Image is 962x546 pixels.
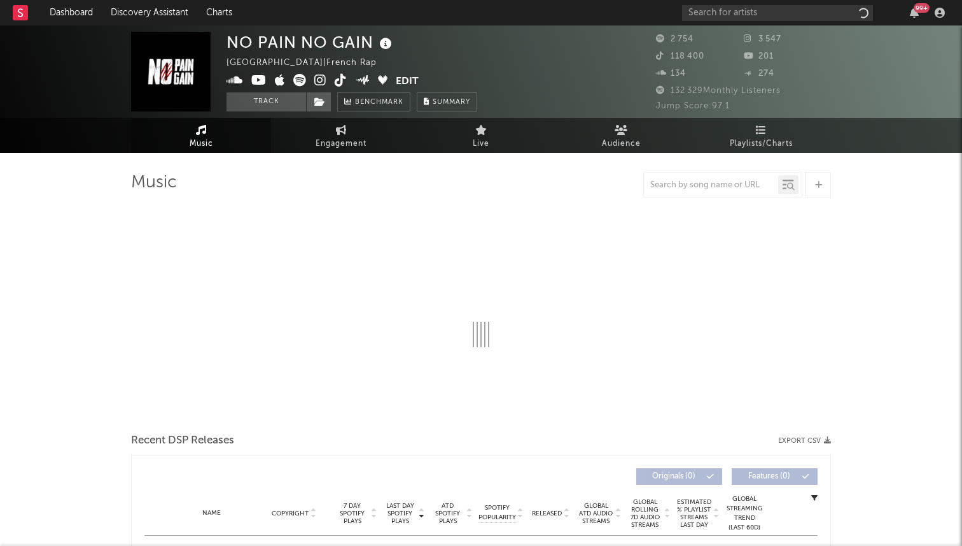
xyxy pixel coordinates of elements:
span: Audience [602,136,641,152]
div: Name [170,508,253,518]
button: Track [227,92,306,111]
span: 7 Day Spotify Plays [335,502,369,525]
a: Playlists/Charts [691,118,831,153]
span: Benchmark [355,95,403,110]
button: Edit [396,74,419,90]
button: Export CSV [778,437,831,445]
a: Music [131,118,271,153]
div: Global Streaming Trend (Last 60D) [725,494,763,533]
button: 99+ [910,8,919,18]
span: 201 [744,52,774,61]
a: Benchmark [337,92,410,111]
span: Live [473,136,489,152]
input: Search for artists [682,5,873,21]
span: 274 [744,69,774,78]
button: Originals(0) [636,468,722,485]
div: NO PAIN NO GAIN [227,32,395,53]
a: Engagement [271,118,411,153]
span: 2 754 [656,35,694,43]
span: Estimated % Playlist Streams Last Day [676,498,711,529]
button: Features(0) [732,468,818,485]
span: Copyright [272,510,309,517]
a: Live [411,118,551,153]
span: Playlists/Charts [730,136,793,152]
span: Music [190,136,213,152]
span: Engagement [316,136,366,152]
span: 134 [656,69,686,78]
span: Released [532,510,562,517]
input: Search by song name or URL [644,180,778,190]
span: Summary [433,99,470,106]
span: 118 400 [656,52,704,61]
span: 132 329 Monthly Listeners [656,87,781,95]
span: Jump Score: 97.1 [656,102,730,110]
span: Recent DSP Releases [131,433,234,449]
span: 3 547 [744,35,781,43]
span: Global ATD Audio Streams [578,502,613,525]
button: Summary [417,92,477,111]
span: Last Day Spotify Plays [383,502,417,525]
span: Global Rolling 7D Audio Streams [627,498,662,529]
span: Spotify Popularity [478,503,516,522]
div: [GEOGRAPHIC_DATA] | French Rap [227,55,391,71]
span: ATD Spotify Plays [431,502,464,525]
span: Features ( 0 ) [740,473,798,480]
span: Originals ( 0 ) [645,473,703,480]
div: 99 + [914,3,930,13]
a: Audience [551,118,691,153]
